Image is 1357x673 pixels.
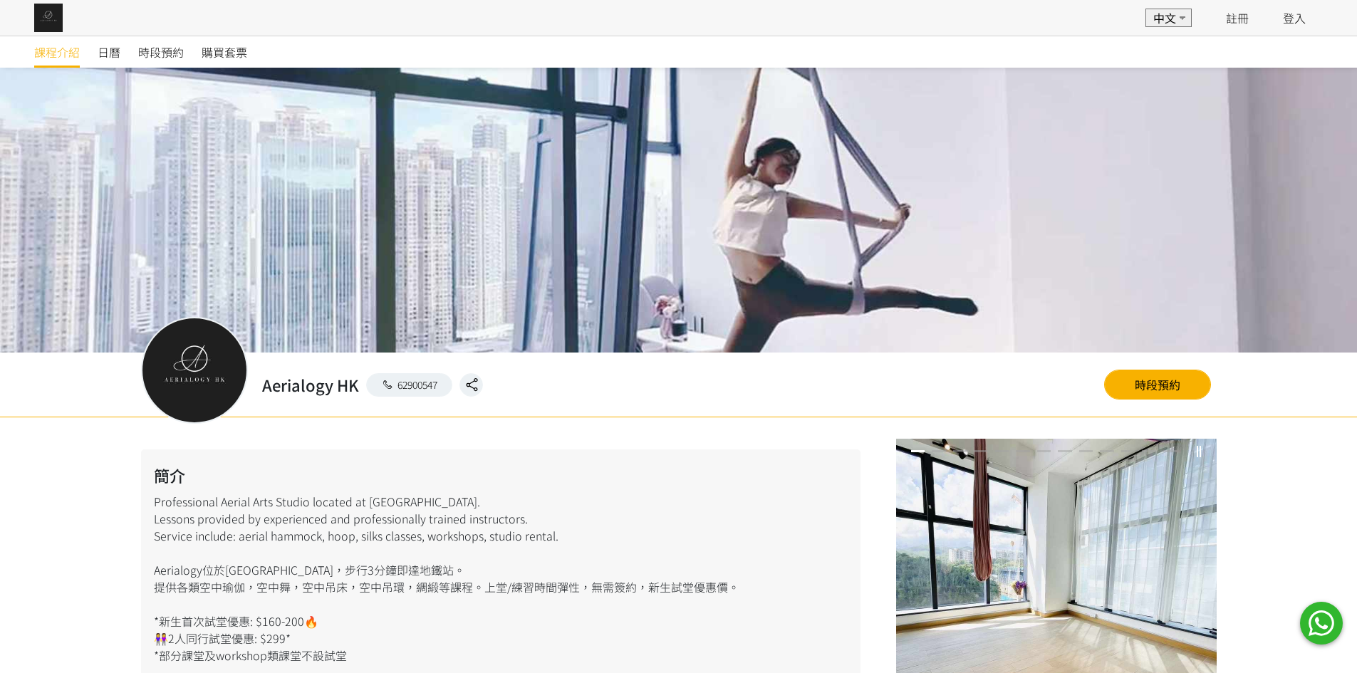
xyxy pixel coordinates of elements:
a: 購買套票 [202,36,247,68]
a: 註冊 [1226,9,1249,26]
a: 時段預約 [1104,370,1211,400]
a: 課程介紹 [34,36,80,68]
span: 課程介紹 [34,43,80,61]
a: 時段預約 [138,36,184,68]
img: img_61c0148bb0266 [34,4,63,32]
a: 登入 [1283,9,1306,26]
span: 日曆 [98,43,120,61]
a: 62900547 [366,373,453,397]
h2: Aerialogy HK [262,373,359,397]
span: 時段預約 [138,43,184,61]
span: 購買套票 [202,43,247,61]
h2: 簡介 [154,464,848,487]
a: 日曆 [98,36,120,68]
